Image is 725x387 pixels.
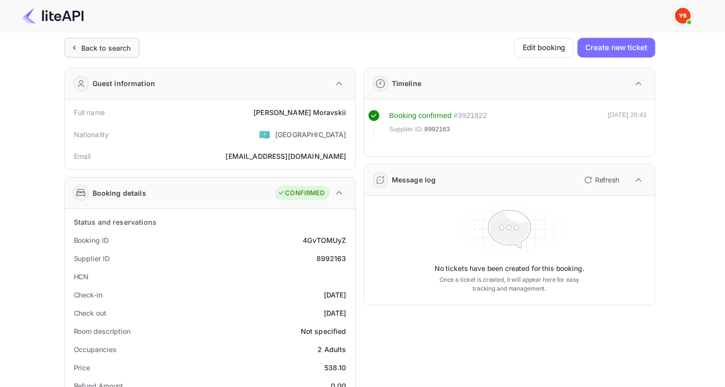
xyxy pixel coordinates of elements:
div: 2 Adults [317,344,346,355]
button: Refresh [578,172,623,188]
div: Price [74,362,91,373]
button: Create new ticket [577,38,655,58]
div: Not specified [301,326,347,336]
button: Edit booking [514,38,573,58]
div: 538.10 [324,362,347,373]
div: Guest information [93,78,156,89]
div: Full name [74,107,105,118]
img: Yandex Support [675,8,691,24]
div: [GEOGRAPHIC_DATA] [275,129,347,140]
div: [EMAIL_ADDRESS][DOMAIN_NAME] [225,151,346,161]
div: Email [74,151,91,161]
div: [PERSON_NAME] Moravskii [253,107,346,118]
span: Supplier ID: [389,124,424,134]
p: No tickets have been created for this booking. [435,264,584,273]
div: Check-in [74,290,102,300]
div: Status and reservations [74,217,157,227]
p: Once a ticket is created, it will appear here for easy tracking and management. [432,275,587,293]
div: [DATE] [324,290,347,300]
div: Occupancies [74,344,117,355]
div: # 3921822 [453,110,487,121]
div: Booking ID [74,235,109,245]
div: Message log [392,175,436,185]
div: [DATE] [324,308,347,318]
div: Timeline [392,78,421,89]
div: 8992163 [316,253,346,264]
div: [DATE] 20:43 [608,110,647,139]
div: Check out [74,308,106,318]
span: United States [259,125,270,143]
p: Refresh [595,175,619,185]
div: Booking details [93,188,146,198]
div: Back to search [81,43,131,53]
div: HCN [74,271,89,282]
div: Booking confirmed [389,110,452,121]
div: CONFIRMED [278,188,324,198]
div: 4GvTOMUyZ [303,235,346,245]
img: LiteAPI Logo [22,8,84,24]
div: Room description [74,326,130,336]
div: Nationality [74,129,109,140]
span: 8992163 [424,124,450,134]
div: Supplier ID [74,253,110,264]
